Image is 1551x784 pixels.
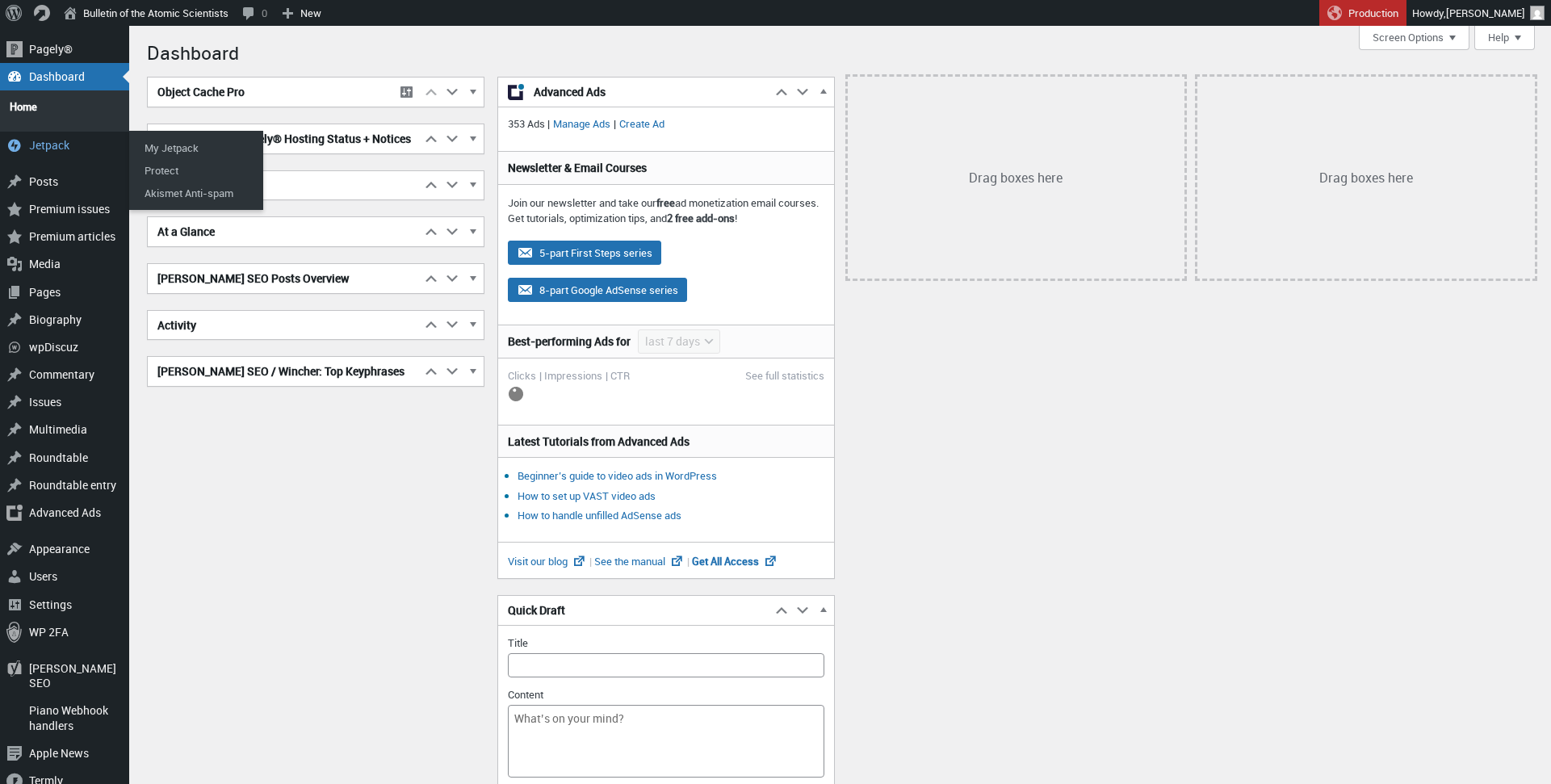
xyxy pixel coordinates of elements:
button: Screen Options [1359,26,1469,50]
a: How to handle unfilled AdSense ads [518,508,681,522]
span: Quick Draft [508,602,565,618]
a: Visit our blog [508,554,594,568]
h2: Activity [148,311,421,340]
h2: Pagely® Hosting Status + Notices [148,124,421,153]
a: Akismet Anti-spam [133,182,262,204]
h3: Latest Tutorials from Advanced Ads [508,434,824,450]
label: Title [508,635,528,650]
label: Content [508,687,543,702]
img: loading [508,386,524,402]
a: See the manual [594,554,692,568]
p: 353 Ads | | [508,116,824,132]
h2: [PERSON_NAME] SEO / Wincher: Top Keyphrases [148,357,421,386]
h2: [PERSON_NAME] SEO Posts Overview [148,264,421,293]
button: 8-part Google AdSense series [508,278,687,302]
a: Create Ad [616,116,668,131]
button: Help [1474,26,1535,50]
span: [PERSON_NAME] [1446,6,1525,20]
a: How to set up VAST video ads [518,488,656,503]
span: Advanced Ads [534,84,761,100]
strong: 2 free add-ons [667,211,735,225]
h2: Site Health Status [148,171,421,200]
h1: Dashboard [147,34,1535,69]
h3: Best-performing Ads for [508,333,631,350]
a: My Jetpack [133,136,262,159]
h3: Newsletter & Email Courses [508,160,824,176]
a: Beginner’s guide to video ads in WordPress [518,468,717,483]
button: 5-part First Steps series [508,241,661,265]
strong: free [656,195,675,210]
h2: At a Glance [148,217,421,246]
a: Manage Ads [550,116,614,131]
a: Protect [133,159,262,182]
p: Join our newsletter and take our ad monetization email courses. Get tutorials, optimization tips,... [508,195,824,227]
a: Get All Access [692,554,778,568]
h2: Object Cache Pro [148,78,392,107]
